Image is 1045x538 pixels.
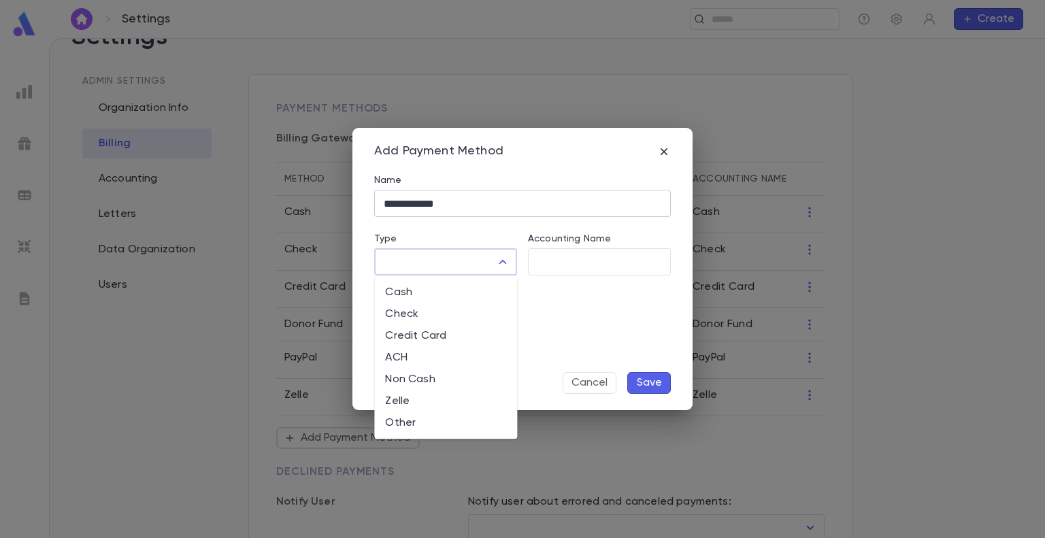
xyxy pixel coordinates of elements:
[627,372,671,394] button: Save
[374,347,517,369] li: ACH
[374,325,517,347] li: Credit Card
[563,372,616,394] button: Cancel
[374,369,517,390] li: Non Cash
[374,144,503,159] div: Add Payment Method
[493,252,512,271] button: Close
[374,175,402,186] label: Name
[374,412,517,434] li: Other
[374,282,517,303] li: Cash
[374,390,517,412] li: Zelle
[374,233,397,244] label: Type
[528,233,611,244] label: Accounting Name
[374,303,517,325] li: Check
